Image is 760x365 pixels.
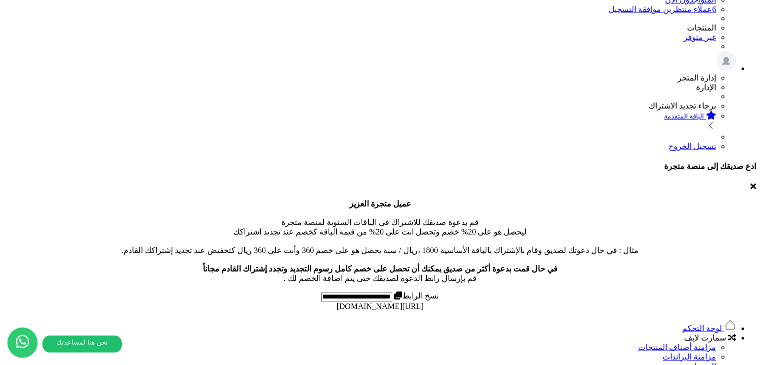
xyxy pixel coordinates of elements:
a: تسجيل الخروج [669,142,716,150]
b: في حال قمت بدعوة أكثر من صديق يمكنك أن تحصل على خصم كامل رسوم التجديد وتجدد إشتراك القادم مجاناً [203,264,558,273]
span: سمارت لايف [684,333,726,342]
b: عميل متجرة العزيز [349,199,411,208]
a: غير متوفر [684,33,716,41]
h4: ادع صديقك إلى منصة متجرة [4,161,756,171]
small: الباقة المتقدمة [664,112,704,120]
a: لوحة التحكم [682,324,736,332]
li: الإدارة [4,82,716,92]
p: قم بدعوة صديقك للاشتراك في الباقات السنوية لمنصة متجرة ليحصل هو على 20% خصم وتحصل انت على 20% من ... [4,199,756,283]
span: إدارة المتجر [678,73,716,82]
a: مزامنة أصناف المنتجات [638,343,716,351]
a: الباقة المتقدمة [4,110,716,132]
a: مزامنة البراندات [663,352,716,361]
li: المنتجات [4,23,716,32]
a: 6عملاء منتظرين موافقة التسجيل [609,5,716,13]
span: لوحة التحكم [682,324,722,332]
li: برجاء تجديد الاشتراك [4,101,716,110]
label: نسخ الرابط [392,291,439,300]
div: [URL][DOMAIN_NAME] [4,302,756,311]
span: 6 [712,5,716,13]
